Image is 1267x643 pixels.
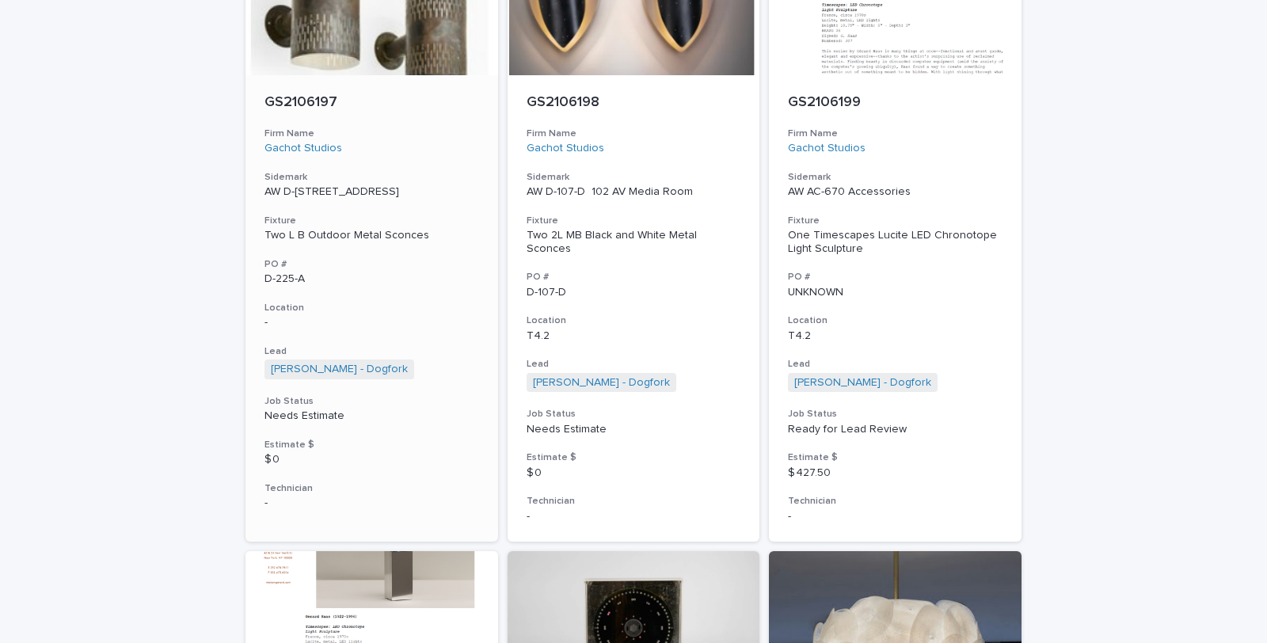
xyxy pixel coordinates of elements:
p: - [264,316,479,329]
p: GS2106199 [788,94,1003,112]
h3: Job Status [527,408,741,420]
p: T4.2 [527,329,741,343]
h3: PO # [788,271,1003,283]
p: GS2106197 [264,94,479,112]
h3: Fixture [788,215,1003,227]
a: [PERSON_NAME] - Dogfork [533,376,670,390]
h3: Technician [788,495,1003,508]
p: T4.2 [788,329,1003,343]
h3: PO # [264,258,479,271]
h3: Job Status [788,408,1003,420]
h3: Sidemark [788,171,1003,184]
h3: PO # [527,271,741,283]
p: D-225-A [264,272,479,286]
a: Gachot Studios [264,142,342,155]
p: GS2106198 [527,94,741,112]
p: AW D-107-D 102 AV Media Room [527,185,741,199]
p: AW D-[STREET_ADDRESS] [264,185,479,199]
p: $ 0 [527,466,741,480]
p: - [264,497,479,510]
h3: Sidemark [264,171,479,184]
h3: Firm Name [527,127,741,140]
p: $ 427.50 [788,466,1003,480]
a: [PERSON_NAME] - Dogfork [794,376,931,390]
h3: Firm Name [788,127,1003,140]
div: Two L B Outdoor Metal Sconces [264,229,479,242]
h3: Technician [264,482,479,495]
h3: Estimate $ [527,451,741,464]
a: Gachot Studios [788,142,866,155]
p: - [788,510,1003,523]
p: UNKNOWN [788,286,1003,299]
p: $ 0 [264,453,479,466]
p: Needs Estimate [264,409,479,423]
a: [PERSON_NAME] - Dogfork [271,363,408,376]
p: Needs Estimate [527,423,741,436]
div: Two 2L MB Black and White Metal Sconces [527,229,741,256]
p: D-107-D [527,286,741,299]
h3: Sidemark [527,171,741,184]
a: Gachot Studios [527,142,604,155]
p: - [527,510,741,523]
h3: Location [788,314,1003,327]
h3: Lead [527,358,741,371]
h3: Technician [527,495,741,508]
p: Ready for Lead Review [788,423,1003,436]
p: AW AC-670 Accessories [788,185,1003,199]
h3: Location [527,314,741,327]
h3: Fixture [527,215,741,227]
h3: Estimate $ [264,439,479,451]
h3: Estimate $ [788,451,1003,464]
div: One Timescapes Lucite LED Chronotope Light Sculpture [788,229,1003,256]
h3: Firm Name [264,127,479,140]
h3: Lead [264,345,479,358]
h3: Lead [788,358,1003,371]
h3: Job Status [264,395,479,408]
h3: Location [264,302,479,314]
h3: Fixture [264,215,479,227]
